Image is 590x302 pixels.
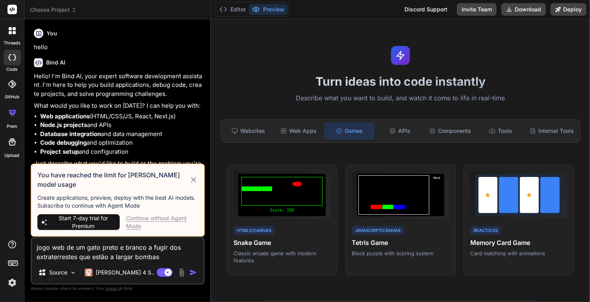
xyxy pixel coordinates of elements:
[40,147,203,157] li: and configuration
[352,238,449,247] h4: Tetris Game
[126,214,198,230] div: Continue without Agent Mode
[4,40,20,46] label: threads
[37,170,189,189] h3: You have reached the limit for [PERSON_NAME] model usage
[34,43,203,52] p: hello
[37,194,198,210] p: Create applications, preview, deploy with the best AI models. Subscribe to continue with Agent Mode
[501,3,546,16] button: Download
[249,4,288,15] button: Preview
[34,72,203,99] p: Hello! I'm Bind AI, your expert software development assistant. I'm here to help you build applic...
[189,269,197,276] img: icon
[32,238,204,261] textarea: jogo web de um gato preto e branco a fugir dos extraterrestes que estão a largar bombas
[527,123,577,139] div: Internal Tools
[37,214,120,230] button: Start 7-day trial for Premium
[5,152,20,159] label: Upload
[7,66,18,73] label: code
[40,138,203,147] li: and optimization
[31,285,205,292] p: Always double-check its answers. Your in Bind
[70,269,76,276] img: Pick Models
[234,250,331,264] p: Classic arcade game with modern features
[34,101,203,110] p: What would you like to work on [DATE]? I can help you with:
[352,250,449,257] p: Block puzzle with scoring system
[241,207,323,213] div: Score: 150
[476,123,525,139] div: Tools
[551,3,586,16] button: Deploy
[470,238,568,247] h4: Memory Card Game
[40,130,101,138] strong: Database integration
[234,238,331,247] h4: Snake Game
[431,175,443,215] div: Next
[85,269,93,276] img: Claude 4 Sonnet
[40,112,90,120] strong: Web applications
[470,250,568,257] p: Card matching with animations
[177,268,186,277] img: attachment
[106,286,120,291] span: privacy
[40,121,203,130] li: and APIs
[40,112,203,121] li: (HTML/CSS/JS, React, Next.js)
[6,276,19,289] img: settings
[234,226,275,235] div: HTML5/Canvas
[216,4,249,15] button: Editor
[46,59,65,66] h6: Bind AI
[40,139,87,146] strong: Code debugging
[400,3,452,16] div: Discord Support
[40,148,79,155] strong: Project setup
[224,123,273,139] div: Websites
[216,93,585,103] p: Describe what you want to build, and watch it come to life in real-time
[46,29,57,37] h6: You
[40,130,203,139] li: and data management
[5,94,19,100] label: GitHub
[96,269,154,276] p: [PERSON_NAME] 4 S..
[352,226,404,235] div: JavaScript/Canvas
[40,121,87,129] strong: Node.js projects
[216,74,585,88] h1: Turn ideas into code instantly
[376,123,425,139] div: APIs
[7,123,17,130] label: prem
[426,123,475,139] div: Components
[457,3,497,16] button: Invite Team
[49,269,67,276] p: Source
[34,159,203,177] p: Just describe what you'd like to build or the problem you're trying to solve, and I'll create a c...
[470,226,501,235] div: React/CSS
[275,123,323,139] div: Web Apps
[325,123,374,139] div: Games
[50,214,117,230] span: Start 7-day trial for Premium
[30,6,77,14] span: Choose Project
